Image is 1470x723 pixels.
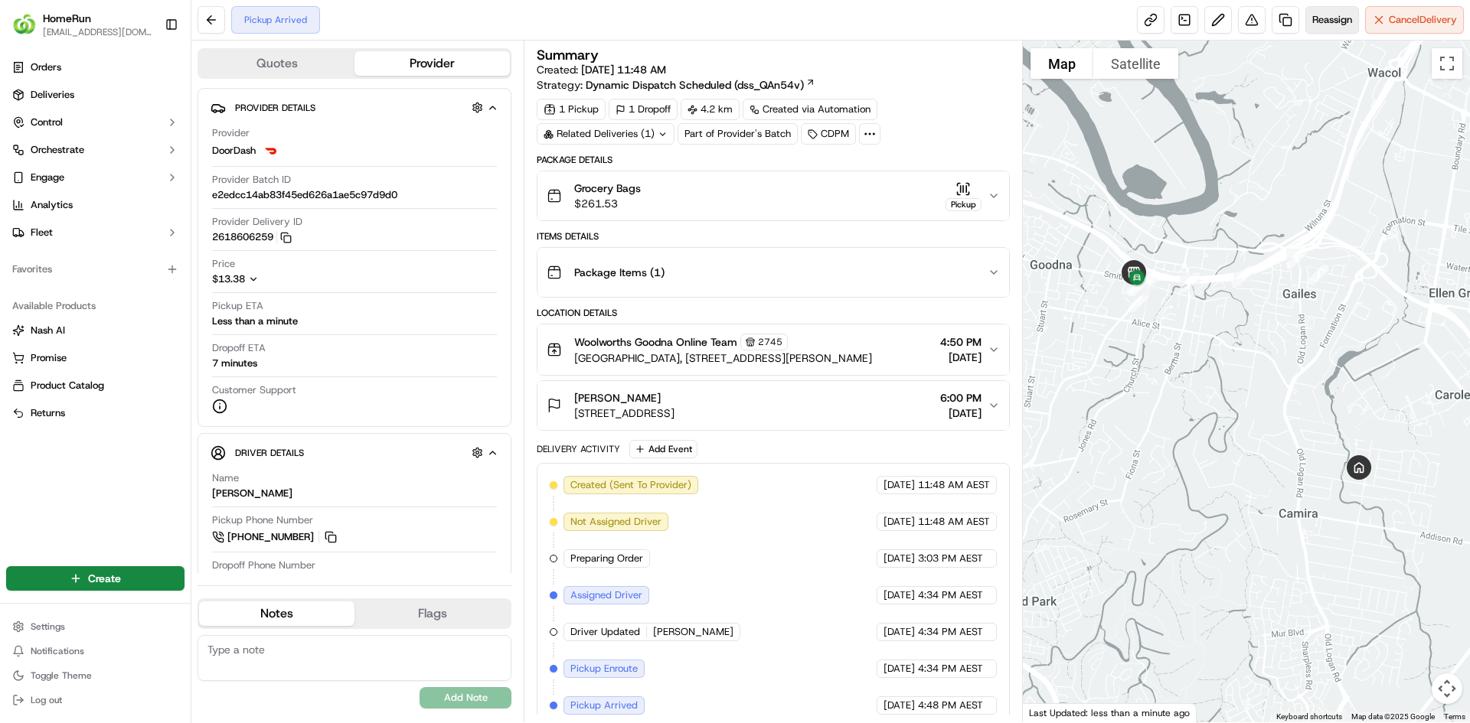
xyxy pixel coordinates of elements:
span: Create [88,571,121,586]
span: Package Items ( 1 ) [574,265,665,280]
span: 3:03 PM AEST [918,552,983,565]
span: 4:34 PM AEST [918,588,983,602]
div: CDPM [801,123,856,145]
span: [PHONE_NUMBER] [227,530,314,544]
span: Not Assigned Driver [570,515,661,529]
span: 6:00 PM [940,390,982,405]
button: Package Items (1) [537,248,1008,297]
span: Assigned Driver [570,588,642,602]
span: [DATE] [884,625,915,639]
span: [GEOGRAPHIC_DATA], [STREET_ADDRESS][PERSON_NAME] [574,350,872,366]
span: [DATE] [884,552,915,565]
span: Driver Updated [570,625,640,639]
span: Pickup ETA [212,299,263,313]
span: Grocery Bags [574,181,641,196]
span: Provider Delivery ID [212,215,302,229]
a: Terms (opens in new tab) [1444,712,1465,721]
span: 4:48 PM AEST [918,699,983,712]
button: Provider Details [211,95,498,120]
span: Control [31,116,63,129]
button: Driver Details [211,440,498,465]
a: Nash AI [12,324,178,337]
div: 6 [1132,265,1164,298]
button: Product Catalog [6,373,185,398]
div: Strategy: [537,77,815,93]
span: Preparing Order [570,552,643,565]
button: Show satellite imagery [1093,48,1178,79]
div: 1 Dropoff [609,99,678,120]
button: HomeRunHomeRun[EMAIL_ADDRESS][DOMAIN_NAME] [6,6,158,43]
span: 4:34 PM AEST [918,662,983,676]
button: Notes [199,601,354,626]
span: Settings [31,620,65,633]
span: Pickup Phone Number [212,513,313,527]
div: 2 [1280,243,1312,275]
a: [PHONE_NUMBER] [212,529,339,546]
span: Fleet [31,226,53,239]
button: Notifications [6,640,185,662]
div: Package Details [537,154,1009,166]
div: Related Deliveries (1) [537,123,675,145]
span: e2edcc14ab83f45ed626a1ae5c97d9d0 [212,188,397,202]
span: [DATE] [884,515,915,529]
div: 7 minutes [212,357,257,370]
button: [EMAIL_ADDRESS][DOMAIN_NAME] [43,26,152,38]
span: Provider Batch ID [212,173,291,187]
span: Returns [31,406,65,420]
span: 11:48 AM AEST [918,515,990,529]
button: Settings [6,616,185,637]
button: Nash AI [6,318,185,343]
span: Reassign [1312,13,1352,27]
span: Cancel Delivery [1389,13,1457,27]
span: Price [212,257,235,271]
button: Show street map [1031,48,1093,79]
span: Notifications [31,645,84,657]
button: Map camera controls [1432,673,1462,704]
a: Deliveries [6,83,185,107]
div: Less than a minute [212,314,298,328]
a: Dynamic Dispatch Scheduled (dss_QAn54v) [586,77,815,93]
a: Open this area in Google Maps (opens a new window) [1027,702,1077,722]
button: Orchestrate [6,138,185,162]
div: 1 [1302,259,1334,291]
button: Returns [6,401,185,425]
img: doordash_logo_v2.png [262,142,280,160]
span: Dropoff Phone Number [212,559,315,572]
span: Pickup Arrived [570,699,638,712]
span: 2745 [758,336,782,348]
div: 4 [1174,266,1206,298]
span: [DATE] [884,478,915,492]
h3: Summary [537,48,599,62]
span: Product Catalog [31,379,104,392]
span: [DATE] 11:48 AM [581,63,666,77]
span: [DATE] [940,350,982,365]
span: [PERSON_NAME] [574,390,661,405]
button: Fleet [6,220,185,245]
div: 8 [1122,270,1155,302]
span: Nash AI [31,324,65,337]
div: Delivery Activity [537,443,620,455]
span: Woolworths Goodna Online Team [574,334,737,350]
span: Dynamic Dispatch Scheduled (dss_QAn54v) [586,77,804,93]
button: Engage [6,165,185,190]
span: Created: [537,62,666,77]
div: Last Updated: less than a minute ago [1023,703,1197,722]
span: Log out [31,694,62,706]
button: [PERSON_NAME][STREET_ADDRESS]6:00 PM[DATE] [537,381,1008,430]
div: Favorites [6,257,185,282]
a: Returns [12,406,178,420]
span: Provider [212,126,250,140]
button: Toggle fullscreen view [1432,48,1462,79]
button: Grocery Bags$261.53Pickup [537,171,1008,220]
span: $261.53 [574,196,641,211]
span: DoorDash [212,144,256,158]
span: Name [212,471,239,485]
a: Orders [6,55,185,80]
span: [DATE] [884,699,915,712]
button: Create [6,566,185,591]
span: Orchestrate [31,143,84,157]
div: 5 [1122,286,1155,318]
a: Created via Automation [743,99,877,120]
button: Quotes [199,51,354,76]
